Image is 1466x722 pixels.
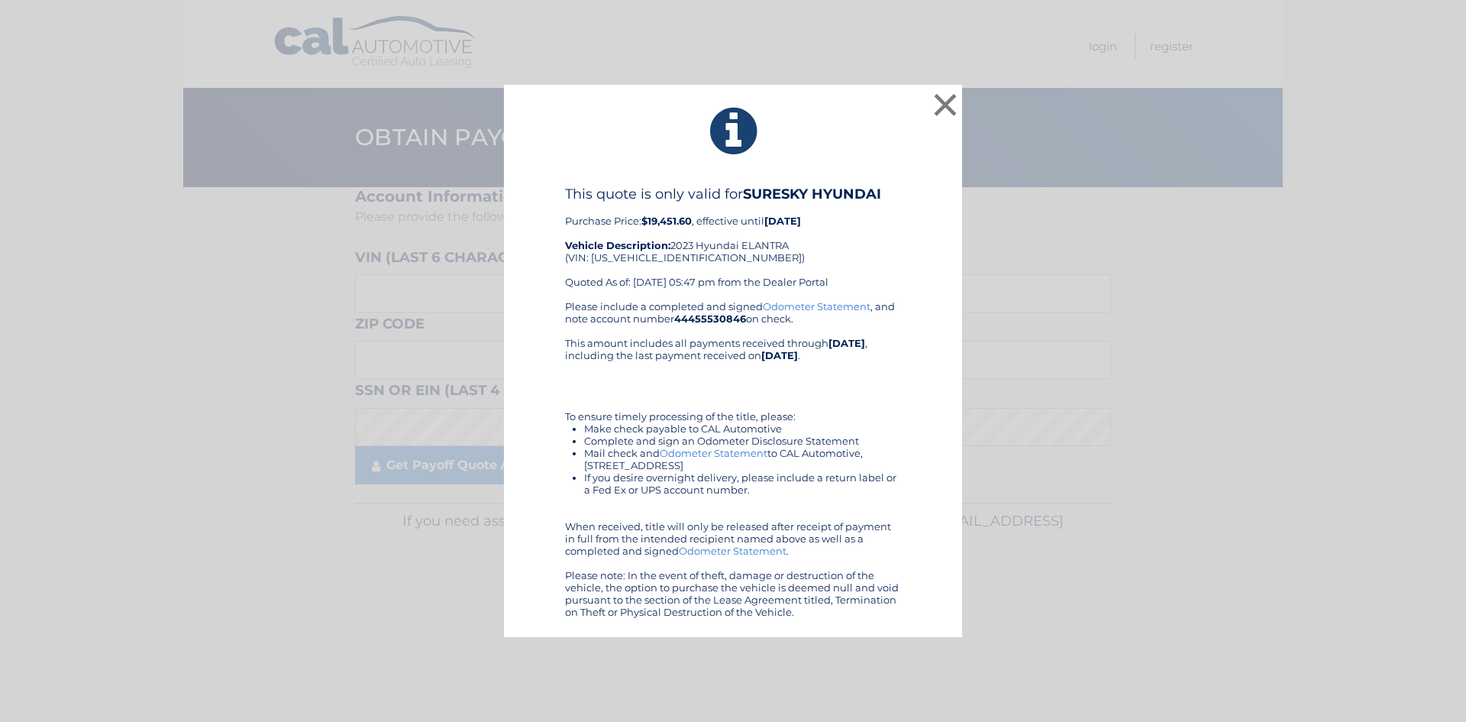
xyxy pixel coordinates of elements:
b: [DATE] [761,349,798,361]
a: Odometer Statement [679,545,786,557]
div: Purchase Price: , effective until 2023 Hyundai ELANTRA (VIN: [US_VEHICLE_IDENTIFICATION_NUMBER]) ... [565,186,901,300]
b: 44455530846 [674,312,746,325]
li: Mail check and to CAL Automotive, [STREET_ADDRESS] [584,447,901,471]
div: Please include a completed and signed , and note account number on check. This amount includes al... [565,300,901,618]
strong: Vehicle Description: [565,239,670,251]
li: Make check payable to CAL Automotive [584,423,901,435]
a: Odometer Statement [660,447,767,459]
b: [DATE] [764,215,801,227]
b: $19,451.60 [641,215,692,227]
b: [DATE] [828,337,865,349]
h4: This quote is only valid for [565,186,901,202]
a: Odometer Statement [763,300,870,312]
button: × [930,89,961,120]
li: If you desire overnight delivery, please include a return label or a Fed Ex or UPS account number. [584,471,901,496]
b: SURESKY HYUNDAI [743,186,881,202]
li: Complete and sign an Odometer Disclosure Statement [584,435,901,447]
